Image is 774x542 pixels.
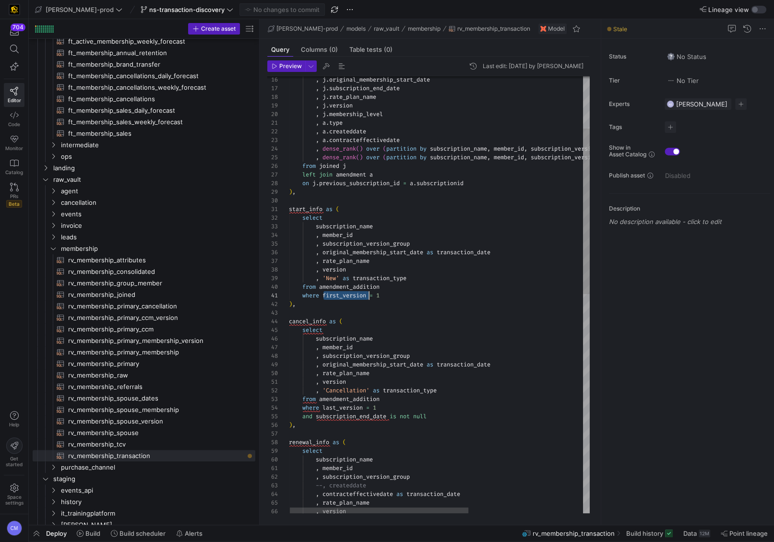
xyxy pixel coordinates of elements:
[336,171,366,178] span: amendment
[33,312,255,323] a: rv_membership_primary_ccm_version​​​​​​​​​​
[33,128,255,139] a: ft_membership_sales​​​​​​​​​​
[61,186,254,197] span: agent
[46,6,114,13] span: [PERSON_NAME]-prod
[4,83,24,107] a: Editor
[316,128,319,135] span: ,
[10,5,19,14] img: https://storage.googleapis.com/y42-prod-data-exchange/images/uAsz27BndGEK0hZWDFeOjoxA7jCwgK9jE472...
[609,124,657,130] span: Tags
[201,25,236,32] span: Create asset
[371,23,402,35] button: raw_vault
[267,239,278,248] div: 35
[329,93,376,101] span: rate_plan_name
[4,155,24,179] a: Catalog
[33,3,125,16] button: [PERSON_NAME]-prod
[437,248,490,256] span: transaction_date
[279,63,302,70] span: Preview
[8,422,20,427] span: Help
[61,462,254,473] span: purchase_channel
[329,102,353,109] span: version
[408,25,441,32] span: membership
[322,102,326,109] span: j
[487,153,490,161] span: ,
[267,84,278,93] div: 17
[107,525,170,542] button: Build scheduler
[33,415,255,427] a: rv_membership_spouse_version​​​​​​​​​​
[267,274,278,283] div: 39
[326,136,329,144] span: .
[316,223,373,230] span: subscription_name
[667,53,706,60] span: No Status
[366,153,380,161] span: over
[420,153,427,161] span: by
[267,291,278,300] div: 41
[68,439,244,450] span: rv_membership_tcv​​​​​​​​​​
[72,525,105,542] button: Build
[322,145,356,153] span: dense_rank
[349,47,393,53] span: Table tests
[33,277,255,289] div: Press SPACE to select this row.
[427,248,433,256] span: as
[359,145,363,153] span: )
[267,136,278,144] div: 23
[33,289,255,300] a: rv_membership_joined​​​​​​​​​​
[33,70,255,82] div: Press SPACE to select this row.
[33,174,255,185] div: Press SPACE to select this row.
[68,404,244,415] span: rv_membership_spouse_membership​​​​​​​​​​
[322,266,346,273] span: version
[316,257,319,265] span: ,
[276,25,338,32] span: [PERSON_NAME]-prod
[374,25,399,32] span: raw_vault
[319,171,333,178] span: join
[322,110,326,118] span: j
[405,23,443,35] button: membership
[33,93,255,105] div: Press SPACE to select this row.
[33,266,255,277] a: rv_membership_consolidated​​​​​​​​​​
[68,347,244,358] span: rv_membership_primary_membership​​​​​​​​​​
[33,277,255,289] a: rv_membership_group_member​​​​​​​​​​
[33,105,255,116] div: Press SPACE to select this row.
[322,76,326,83] span: j
[667,100,674,108] div: NS
[322,119,326,127] span: a
[316,274,319,282] span: ,
[68,105,244,116] span: ft_membership_sales_daily_forecast​​​​​​​​​​
[68,416,244,427] span: rv_membership_spouse_version​​​​​​​​​​
[33,82,255,93] div: Press SPACE to select this row.
[494,153,524,161] span: member_id
[33,358,255,369] a: rv_membership_primary​​​​​​​​​​
[33,392,255,404] a: rv_membership_spouse_dates​​​​​​​​​​
[316,179,319,187] span: .
[172,525,207,542] button: Alerts
[524,153,527,161] span: ,
[68,370,244,381] span: rv_membership_raw​​​​​​​​​​
[33,266,255,277] div: Press SPACE to select this row.
[384,47,393,53] span: (0)
[609,144,646,158] span: Show in Asset Catalog
[322,93,326,101] span: j
[316,119,319,127] span: ,
[322,257,369,265] span: rate_plan_name
[316,240,319,247] span: ,
[61,151,254,162] span: ops
[33,47,255,59] a: ft_membership_annual_retention​​​​​​​​​​
[33,82,255,93] a: ft_membership_cancellations_weekly_forecast​​​​​​​​​​
[5,145,23,151] span: Monitor
[667,53,675,60] img: No status
[33,335,255,346] a: rv_membership_primary_membership_version​​​​​​​​​​
[85,530,100,537] span: Build
[68,255,244,266] span: rv_membership_attributes​​​​​​​​​​
[356,145,359,153] span: (
[33,116,255,128] div: Press SPACE to select this row.
[319,179,400,187] span: previous_subscription_id
[33,35,255,47] div: Press SPACE to select this row.
[346,25,366,32] span: models
[322,84,326,92] span: j
[667,77,675,84] img: No tier
[609,205,770,212] p: Description
[316,110,319,118] span: ,
[683,530,697,537] span: Data
[322,274,339,282] span: 'New'
[33,427,255,438] a: rv_membership_spouse​​​​​​​​​​
[33,47,255,59] div: Press SPACE to select this row.
[329,76,430,83] span: original_membership_start_date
